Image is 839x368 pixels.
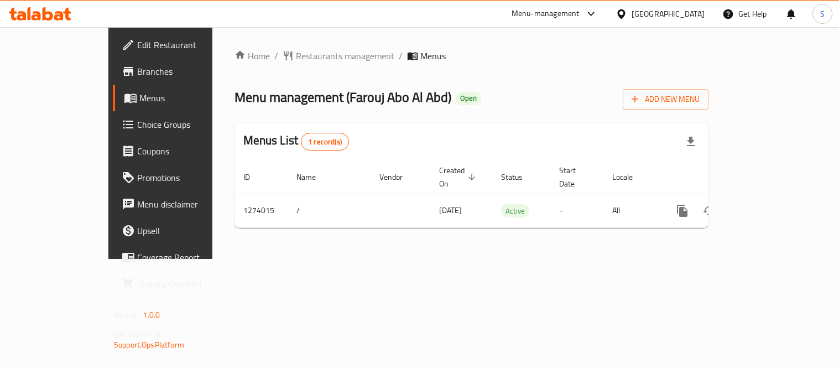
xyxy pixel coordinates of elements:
[296,49,394,63] span: Restaurants management
[234,49,270,63] a: Home
[137,38,239,51] span: Edit Restaurant
[114,326,165,341] span: Get support on:
[243,170,264,184] span: ID
[137,224,239,237] span: Upsell
[139,91,239,105] span: Menus
[137,277,239,291] span: Grocery Checklist
[420,49,446,63] span: Menus
[137,144,239,158] span: Coupons
[439,203,462,217] span: [DATE]
[274,49,278,63] li: /
[114,308,141,322] span: Version:
[550,194,603,227] td: -
[439,164,479,190] span: Created On
[669,198,696,224] button: more
[632,92,700,106] span: Add New Menu
[137,171,239,184] span: Promotions
[113,191,248,217] a: Menu disclaimer
[143,308,160,322] span: 1.0.0
[603,194,660,227] td: All
[456,92,481,105] div: Open
[283,49,394,63] a: Restaurants management
[113,111,248,138] a: Choice Groups
[296,170,330,184] span: Name
[559,164,590,190] span: Start Date
[137,118,239,131] span: Choice Groups
[501,205,529,217] span: Active
[113,244,248,271] a: Coverage Report
[114,338,184,352] a: Support.OpsPlatform
[301,133,349,151] div: Total records count
[234,49,708,63] nav: breadcrumb
[234,160,784,228] table: enhanced table
[399,49,403,63] li: /
[501,204,529,217] div: Active
[113,32,248,58] a: Edit Restaurant
[113,138,248,164] a: Coupons
[612,170,647,184] span: Locale
[678,128,704,155] div: Export file
[288,194,371,227] td: /
[512,7,580,20] div: Menu-management
[113,164,248,191] a: Promotions
[113,85,248,111] a: Menus
[379,170,417,184] span: Vendor
[113,58,248,85] a: Branches
[137,198,239,211] span: Menu disclaimer
[820,8,825,20] span: S
[137,251,239,264] span: Coverage Report
[623,89,708,110] button: Add New Menu
[137,65,239,78] span: Branches
[501,170,537,184] span: Status
[301,137,348,147] span: 1 record(s)
[243,132,349,151] h2: Menus List
[234,194,288,227] td: 1274015
[696,198,722,224] button: Change Status
[113,217,248,244] a: Upsell
[632,8,705,20] div: [GEOGRAPHIC_DATA]
[113,271,248,297] a: Grocery Checklist
[660,160,784,194] th: Actions
[234,85,451,110] span: Menu management ( Farouj Abo Al Abd )
[456,94,481,103] span: Open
